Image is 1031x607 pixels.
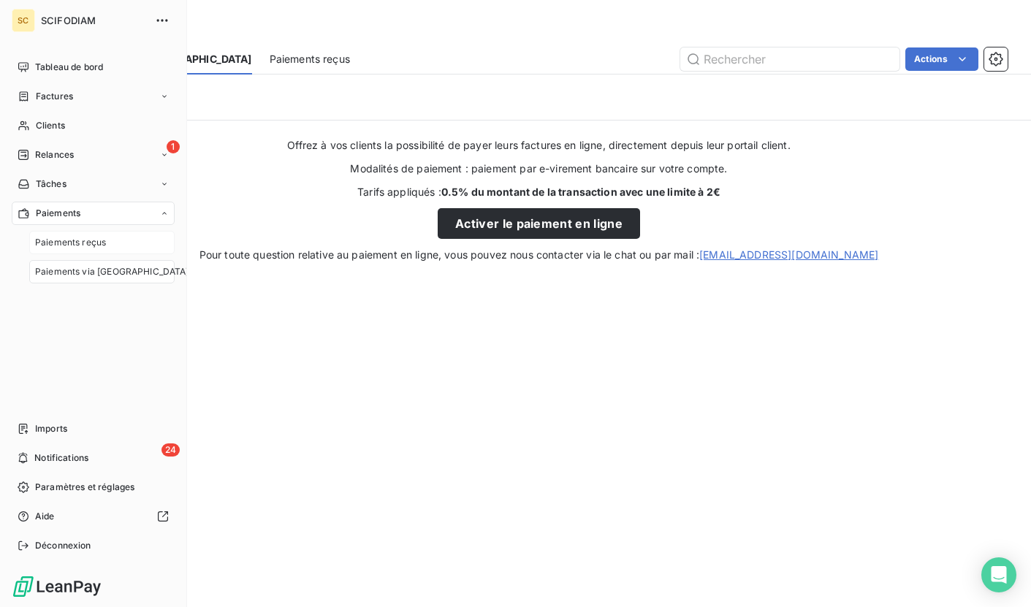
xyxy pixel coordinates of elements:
a: Aide [12,505,175,528]
strong: 0.5% du montant de la transaction avec une limite à 2€ [441,186,720,198]
span: 1 [167,140,180,153]
span: 24 [161,443,180,457]
button: Actions [905,47,978,71]
span: Tâches [36,177,66,191]
div: Open Intercom Messenger [981,557,1016,592]
span: SCIFODIAM [41,15,146,26]
input: Rechercher [680,47,899,71]
button: Activer le paiement en ligne [438,208,640,239]
a: [EMAIL_ADDRESS][DOMAIN_NAME] [699,248,878,261]
span: Clients [36,119,65,132]
span: Paiements reçus [270,52,350,66]
span: Imports [35,422,67,435]
span: Paiements reçus [35,236,106,249]
span: Aide [35,510,55,523]
span: Paramètres et réglages [35,481,134,494]
span: Paiements [36,207,80,220]
span: Tarifs appliqués : [357,185,720,199]
span: Tableau de bord [35,61,103,74]
span: Paiements via [GEOGRAPHIC_DATA] [35,265,189,278]
div: SC [12,9,35,32]
span: Offrez à vos clients la possibilité de payer leurs factures en ligne, directement depuis leur por... [287,138,790,153]
span: Modalités de paiement : paiement par e-virement bancaire sur votre compte. [350,161,727,176]
span: Notifications [34,451,88,465]
span: Déconnexion [35,539,91,552]
span: Factures [36,90,73,103]
span: Pour toute question relative au paiement en ligne, vous pouvez nous contacter via le chat ou par ... [199,248,879,262]
span: Relances [35,148,74,161]
img: Logo LeanPay [12,575,102,598]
